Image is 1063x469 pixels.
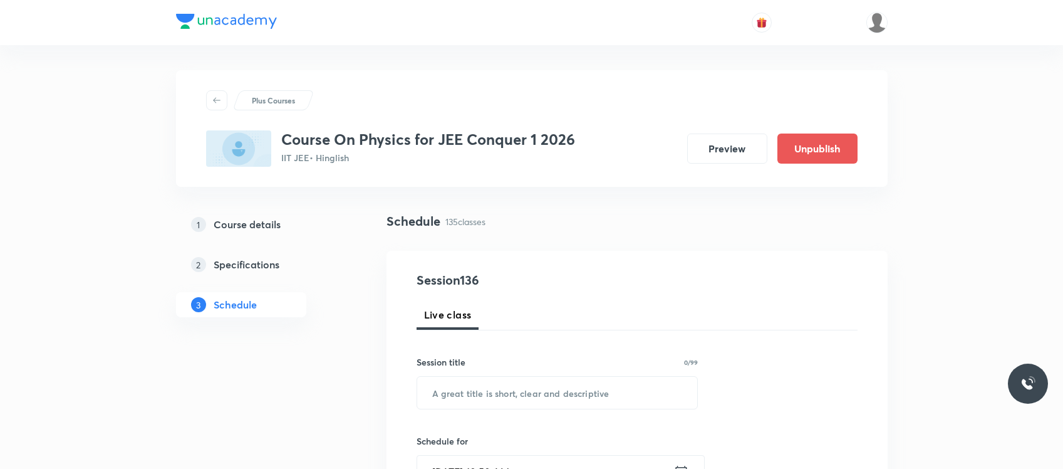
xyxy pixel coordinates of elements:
[687,134,767,164] button: Preview
[281,151,575,164] p: IIT JEE • Hinglish
[206,130,271,167] img: 8EFF34AC-FE94-4DC2-BAE0-DCC70B6EB1DA_plus.png
[424,307,472,322] span: Live class
[214,297,257,312] h5: Schedule
[176,14,277,29] img: Company Logo
[191,217,206,232] p: 1
[417,356,465,369] h6: Session title
[417,377,698,409] input: A great title is short, clear and descriptive
[417,435,698,448] h6: Schedule for
[756,17,767,28] img: avatar
[866,12,888,33] img: Dipti
[445,215,485,228] p: 135 classes
[214,257,279,272] h5: Specifications
[417,271,645,290] h4: Session 136
[752,13,772,33] button: avatar
[386,212,440,231] h4: Schedule
[191,297,206,312] p: 3
[777,134,858,164] button: Unpublish
[191,257,206,272] p: 2
[684,359,698,366] p: 0/99
[176,14,277,32] a: Company Logo
[176,252,346,277] a: 2Specifications
[1020,376,1035,391] img: ttu
[214,217,281,232] h5: Course details
[252,95,295,106] p: Plus Courses
[281,130,575,149] h3: Course On Physics for JEE Conquer 1 2026
[176,212,346,237] a: 1Course details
